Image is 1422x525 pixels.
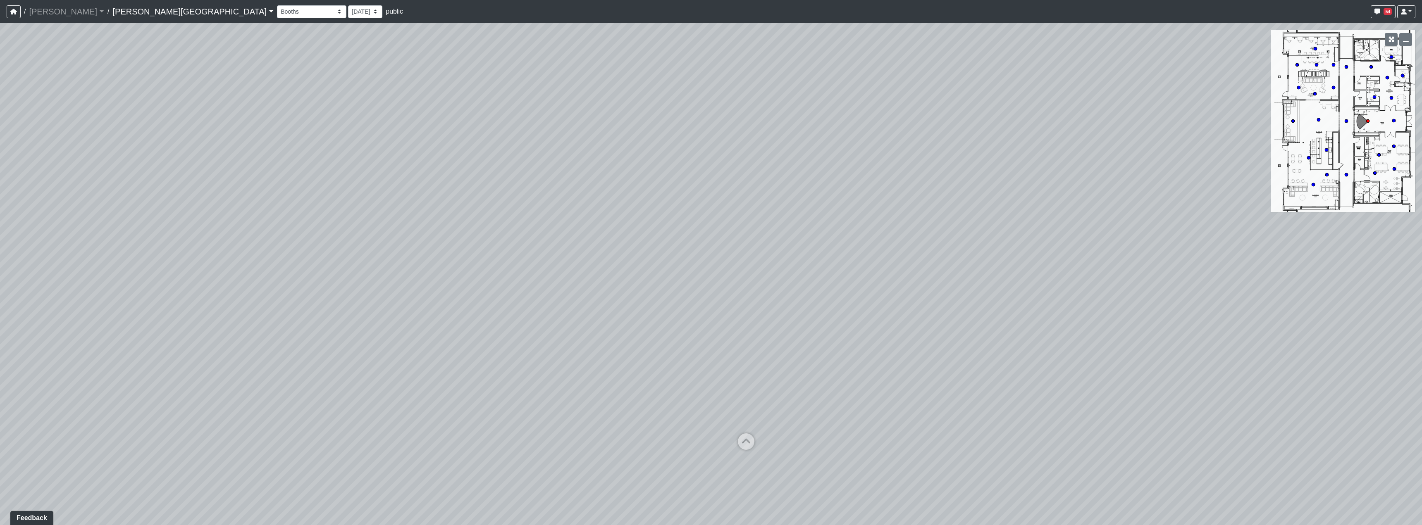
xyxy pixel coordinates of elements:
[29,3,104,20] a: [PERSON_NAME]
[1384,8,1392,15] span: 54
[21,3,29,20] span: /
[1371,5,1396,18] button: 54
[112,3,274,20] a: [PERSON_NAME][GEOGRAPHIC_DATA]
[386,8,403,15] span: public
[6,508,55,525] iframe: Ybug feedback widget
[104,3,112,20] span: /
